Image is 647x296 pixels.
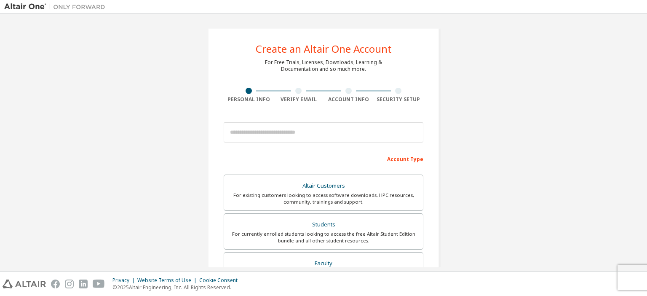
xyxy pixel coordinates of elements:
[265,59,382,73] div: For Free Trials, Licenses, Downloads, Learning & Documentation and so much more.
[374,96,424,103] div: Security Setup
[3,280,46,288] img: altair_logo.svg
[274,96,324,103] div: Verify Email
[4,3,110,11] img: Altair One
[229,219,418,231] div: Students
[229,231,418,244] div: For currently enrolled students looking to access the free Altair Student Edition bundle and all ...
[224,96,274,103] div: Personal Info
[93,280,105,288] img: youtube.svg
[65,280,74,288] img: instagram.svg
[79,280,88,288] img: linkedin.svg
[229,258,418,269] div: Faculty
[112,277,137,284] div: Privacy
[229,192,418,205] div: For existing customers looking to access software downloads, HPC resources, community, trainings ...
[229,180,418,192] div: Altair Customers
[224,152,423,165] div: Account Type
[112,284,243,291] p: © 2025 Altair Engineering, Inc. All Rights Reserved.
[137,277,199,284] div: Website Terms of Use
[199,277,243,284] div: Cookie Consent
[256,44,392,54] div: Create an Altair One Account
[323,96,374,103] div: Account Info
[51,280,60,288] img: facebook.svg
